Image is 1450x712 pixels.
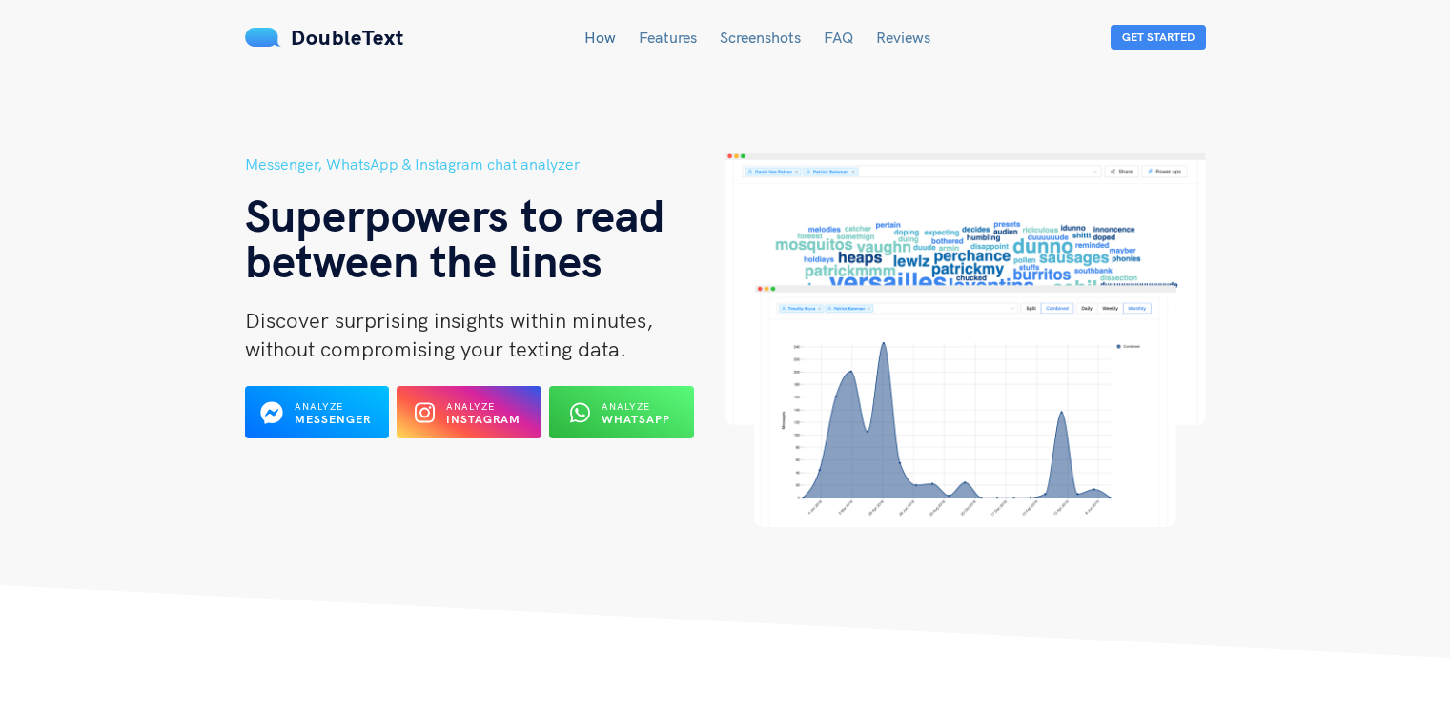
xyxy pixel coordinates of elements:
[295,400,343,413] span: Analyze
[295,412,371,426] b: Messenger
[876,28,930,47] a: Reviews
[824,28,853,47] a: FAQ
[397,386,541,438] button: Analyze Instagram
[725,153,1206,527] img: hero
[245,28,281,47] img: mS3x8y1f88AAAAABJRU5ErkJggg==
[602,412,670,426] b: WhatsApp
[397,411,541,428] a: Analyze Instagram
[245,186,665,243] span: Superpowers to read
[245,307,653,334] span: Discover surprising insights within minutes,
[245,386,390,438] button: Analyze Messenger
[1111,25,1206,50] button: Get Started
[584,28,616,47] a: How
[639,28,697,47] a: Features
[245,336,626,362] span: without compromising your texting data.
[245,153,725,176] h5: Messenger, WhatsApp & Instagram chat analyzer
[720,28,801,47] a: Screenshots
[245,411,390,428] a: Analyze Messenger
[446,400,495,413] span: Analyze
[446,412,521,426] b: Instagram
[245,232,602,289] span: between the lines
[245,24,404,51] a: DoubleText
[549,386,694,438] button: Analyze WhatsApp
[291,24,404,51] span: DoubleText
[602,400,650,413] span: Analyze
[549,411,694,428] a: Analyze WhatsApp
